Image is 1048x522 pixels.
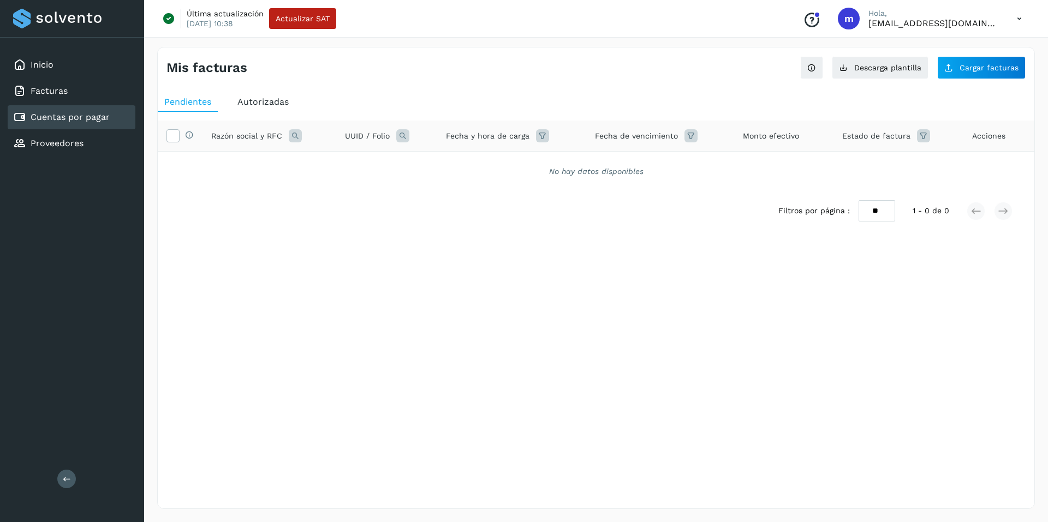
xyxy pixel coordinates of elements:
span: Pendientes [164,97,211,107]
a: Inicio [31,59,53,70]
div: Cuentas por pagar [8,105,135,129]
span: Monto efectivo [743,130,799,142]
button: Actualizar SAT [269,8,336,29]
div: Facturas [8,79,135,103]
h4: Mis facturas [166,60,247,76]
button: Cargar facturas [937,56,1026,79]
span: Autorizadas [237,97,289,107]
p: Última actualización [187,9,264,19]
span: Razón social y RFC [211,130,282,142]
span: UUID / Folio [345,130,390,142]
a: Facturas [31,86,68,96]
span: 1 - 0 de 0 [913,205,949,217]
p: [DATE] 10:38 [187,19,233,28]
div: Inicio [8,53,135,77]
div: Proveedores [8,131,135,155]
span: Fecha y hora de carga [446,130,529,142]
span: Estado de factura [842,130,910,142]
span: Fecha de vencimiento [595,130,678,142]
span: Descarga plantilla [854,64,921,71]
p: Hola, [868,9,999,18]
p: molalde@aldevaram.com [868,18,999,28]
button: Descarga plantilla [832,56,928,79]
div: No hay datos disponibles [172,166,1020,177]
span: Cargar facturas [960,64,1019,71]
span: Filtros por página : [778,205,850,217]
span: Acciones [972,130,1005,142]
span: Actualizar SAT [276,15,330,22]
a: Proveedores [31,138,84,148]
a: Cuentas por pagar [31,112,110,122]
